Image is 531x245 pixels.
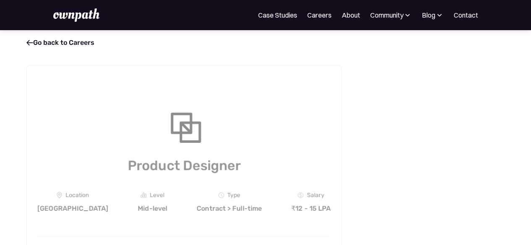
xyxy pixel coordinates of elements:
[307,192,324,199] div: Salary
[65,192,89,199] div: Location
[37,204,108,213] div: [GEOGRAPHIC_DATA]
[197,204,262,213] div: Contract > Full-time
[57,192,62,199] img: Location Icon - Job Board X Webflow Template
[454,10,478,20] a: Contact
[422,10,444,20] div: Blog
[307,10,332,20] a: Careers
[298,192,304,198] img: Money Icon - Job Board X Webflow Template
[370,10,412,20] div: Community
[141,192,146,198] img: Graph Icon - Job Board X Webflow Template
[218,192,224,198] img: Clock Icon - Job Board X Webflow Template
[370,10,403,20] div: Community
[422,10,435,20] div: Blog
[342,10,360,20] a: About
[258,10,297,20] a: Case Studies
[26,39,94,46] a: Go back to Careers
[26,39,33,47] span: 
[138,204,167,213] div: Mid-level
[228,192,241,199] div: Type
[150,192,165,199] div: Level
[291,204,331,213] div: ₹12 - 15 LPA
[37,156,331,175] h1: Product Designer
